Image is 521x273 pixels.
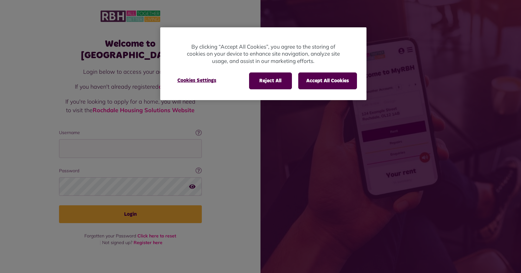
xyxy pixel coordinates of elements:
button: Cookies Settings [170,72,224,88]
button: Reject All [249,72,292,89]
p: By clicking “Accept All Cookies”, you agree to the storing of cookies on your device to enhance s... [186,43,341,65]
div: Cookie banner [160,27,366,100]
div: Privacy [160,27,366,100]
button: Accept All Cookies [298,72,357,89]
